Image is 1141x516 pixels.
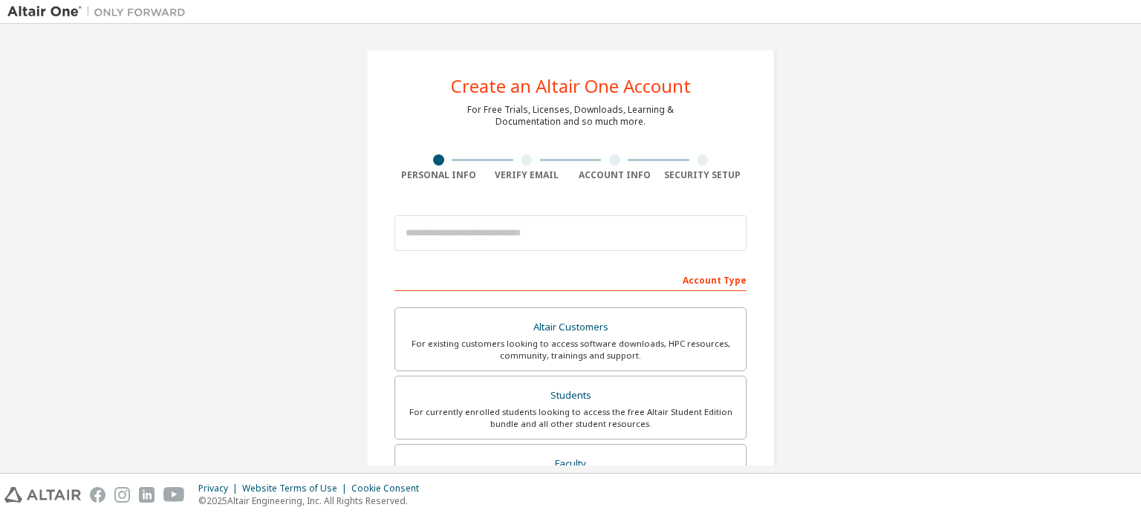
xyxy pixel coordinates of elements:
div: Altair Customers [404,317,737,338]
div: Faculty [404,454,737,474]
div: Privacy [198,483,242,494]
img: Altair One [7,4,193,19]
img: facebook.svg [90,487,105,503]
div: For currently enrolled students looking to access the free Altair Student Edition bundle and all ... [404,406,737,430]
div: Account Info [570,169,659,181]
div: For existing customers looking to access software downloads, HPC resources, community, trainings ... [404,338,737,362]
div: Security Setup [659,169,747,181]
img: instagram.svg [114,487,130,503]
div: Website Terms of Use [242,483,351,494]
div: Verify Email [483,169,571,181]
img: linkedin.svg [139,487,155,503]
img: youtube.svg [163,487,185,503]
div: Personal Info [394,169,483,181]
p: © 2025 Altair Engineering, Inc. All Rights Reserved. [198,494,428,507]
div: Students [404,385,737,406]
div: Create an Altair One Account [451,77,691,95]
div: For Free Trials, Licenses, Downloads, Learning & Documentation and so much more. [467,104,674,128]
img: altair_logo.svg [4,487,81,503]
div: Account Type [394,267,747,291]
div: Cookie Consent [351,483,428,494]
